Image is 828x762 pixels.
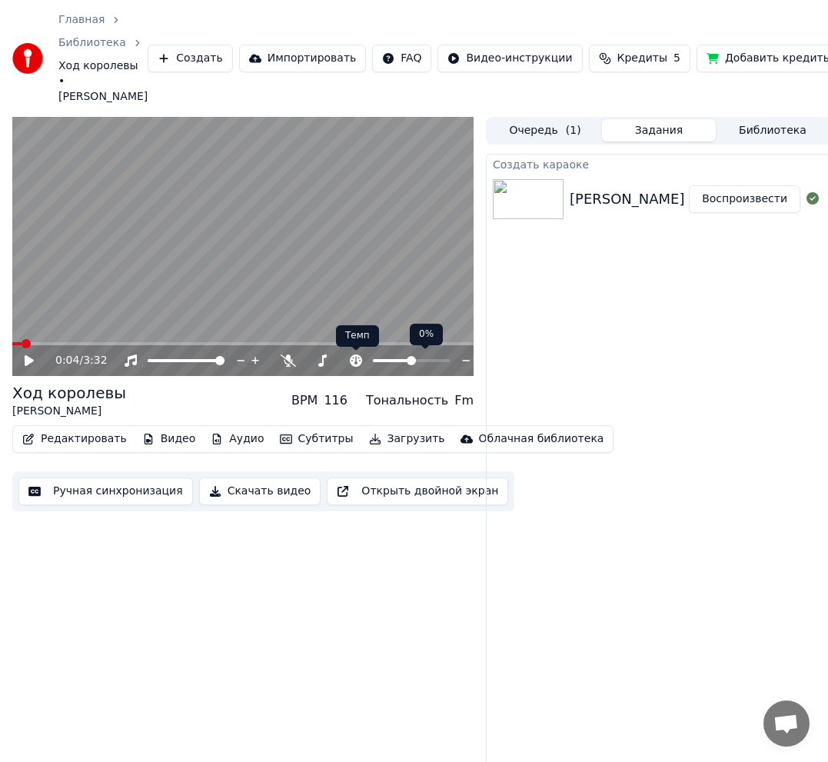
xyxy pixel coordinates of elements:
div: Темп [336,325,379,347]
img: youka [12,43,43,74]
div: Ход королевы [12,382,126,404]
button: FAQ [372,45,431,72]
button: Воспроизвести [689,185,800,213]
button: Очередь [488,119,602,141]
div: 0% [410,324,443,345]
button: Редактировать [16,428,133,450]
span: Кредиты [617,51,667,66]
div: Тональность [366,391,448,410]
div: BPM [291,391,318,410]
button: Загрузить [363,428,451,450]
a: Библиотека [58,35,126,51]
span: Ход королевы • [PERSON_NAME] [58,58,148,105]
button: Ручная синхронизация [18,477,193,505]
button: Кредиты5 [589,45,690,72]
button: Аудио [205,428,270,450]
button: Скачать видео [199,477,321,505]
button: Задания [602,119,716,141]
div: Fm [454,391,474,410]
div: Открытый чат [763,700,810,747]
div: Облачная библиотека [479,431,604,447]
div: [PERSON_NAME] Ход королевы [570,188,791,210]
button: Видео-инструкции [437,45,582,72]
button: Создать [148,45,232,72]
a: Главная [58,12,105,28]
span: ( 1 ) [566,123,581,138]
div: / [55,353,92,368]
span: 0:04 [55,353,79,368]
button: Открыть двойной экран [327,477,508,505]
nav: breadcrumb [58,12,148,105]
button: Импортировать [239,45,367,72]
span: 5 [673,51,680,66]
div: [PERSON_NAME] [12,404,126,419]
button: Субтитры [274,428,360,450]
button: Видео [136,428,202,450]
span: 3:32 [83,353,107,368]
div: 116 [324,391,347,410]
